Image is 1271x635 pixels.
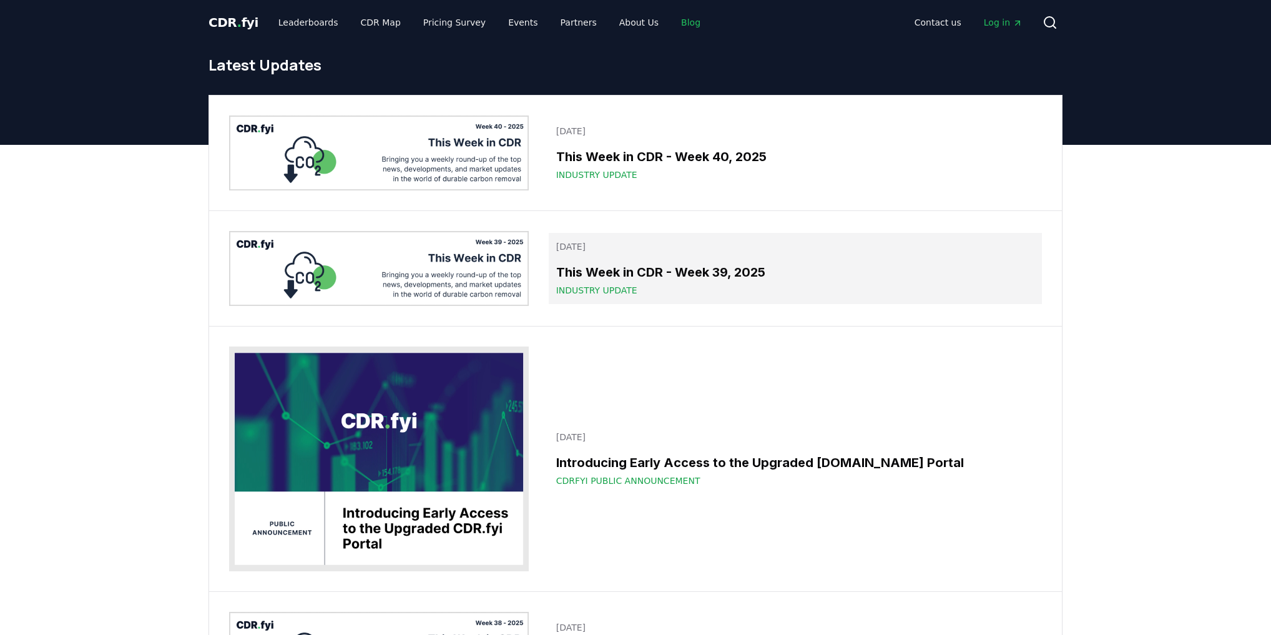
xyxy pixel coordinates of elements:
[905,11,1033,34] nav: Main
[556,475,700,487] span: CDRfyi Public Announcement
[556,240,1034,253] p: [DATE]
[556,169,637,181] span: Industry Update
[609,11,669,34] a: About Us
[556,431,1034,443] p: [DATE]
[229,231,529,306] img: This Week in CDR - Week 39, 2025 blog post image
[209,15,258,30] span: CDR fyi
[556,263,1034,282] h3: This Week in CDR - Week 39, 2025
[209,14,258,31] a: CDR.fyi
[551,11,607,34] a: Partners
[984,16,1023,29] span: Log in
[549,233,1042,304] a: [DATE]This Week in CDR - Week 39, 2025Industry Update
[905,11,971,34] a: Contact us
[268,11,348,34] a: Leaderboards
[549,117,1042,189] a: [DATE]This Week in CDR - Week 40, 2025Industry Update
[268,11,710,34] nav: Main
[556,453,1034,472] h3: Introducing Early Access to the Upgraded [DOMAIN_NAME] Portal
[556,125,1034,137] p: [DATE]
[229,116,529,190] img: This Week in CDR - Week 40, 2025 blog post image
[413,11,496,34] a: Pricing Survey
[229,347,529,571] img: Introducing Early Access to the Upgraded CDR.fyi Portal blog post image
[556,284,637,297] span: Industry Update
[237,15,242,30] span: .
[556,621,1034,634] p: [DATE]
[974,11,1033,34] a: Log in
[498,11,547,34] a: Events
[671,11,710,34] a: Blog
[556,147,1034,166] h3: This Week in CDR - Week 40, 2025
[549,423,1042,495] a: [DATE]Introducing Early Access to the Upgraded [DOMAIN_NAME] PortalCDRfyi Public Announcement
[351,11,411,34] a: CDR Map
[209,55,1062,75] h1: Latest Updates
